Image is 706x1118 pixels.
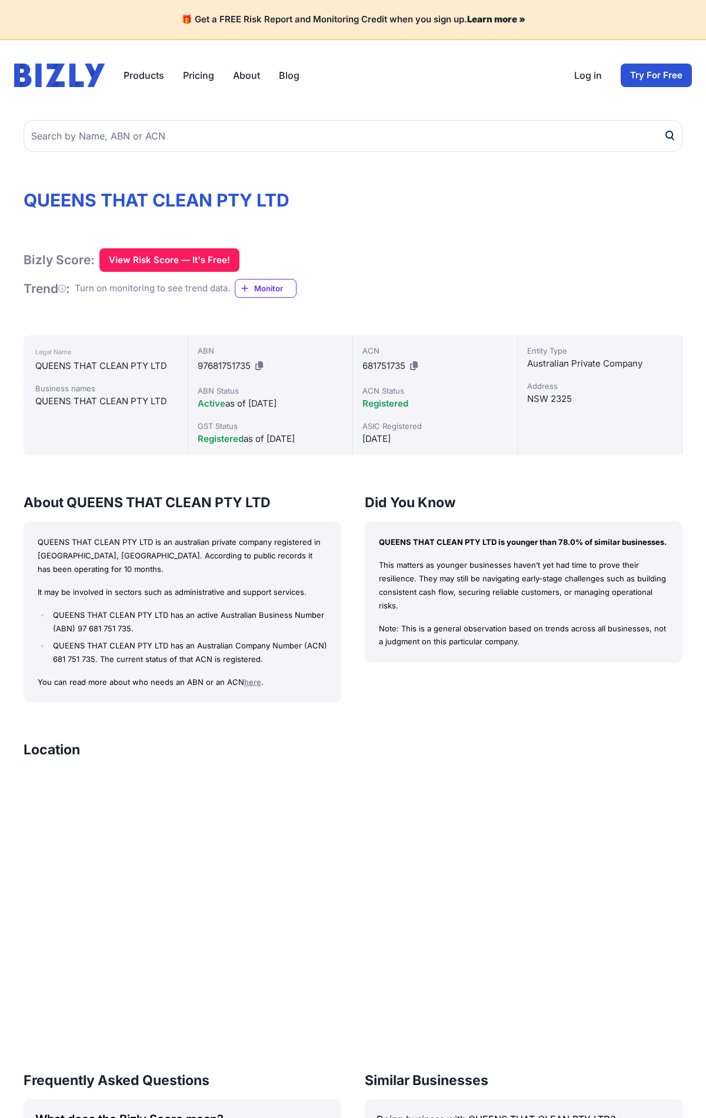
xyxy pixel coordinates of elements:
[198,397,343,411] div: as of [DATE]
[75,282,230,295] div: Turn on monitoring to see trend data.
[183,68,214,82] a: Pricing
[362,360,405,371] span: 681751735
[244,677,261,687] a: here
[527,357,672,371] div: Australian Private Company
[24,740,80,759] h3: Location
[50,639,327,666] li: QUEENS THAT CLEAN PTY LTD has an Australian Company Number (ACN) 681 751 735. The current status ...
[38,535,327,575] p: QUEENS THAT CLEAN PTY LTD is an australian private company registered in [GEOGRAPHIC_DATA], [GEOG...
[362,420,508,432] div: ASIC Registered
[198,360,251,371] span: 97681751735
[527,380,672,392] div: Address
[35,382,176,394] div: Business names
[379,535,668,549] p: QUEENS THAT CLEAN PTY LTD is younger than 78.0% of similar businesses.
[235,279,297,298] a: Monitor
[24,1071,341,1090] h3: Frequently Asked Questions
[198,420,343,432] div: GST Status
[379,558,668,612] p: This matters as younger businesses haven’t yet had time to prove their resilience. They may still...
[233,68,260,82] a: About
[14,14,692,25] h4: 🎁 Get a FREE Risk Report and Monitoring Credit when you sign up.
[574,68,602,82] a: Log in
[279,68,299,82] a: Blog
[99,248,239,272] button: View Risk Score — It's Free!
[198,432,343,446] div: as of [DATE]
[198,398,225,409] span: Active
[38,585,327,599] p: It may be involved in sectors such as administrative and support services.
[362,385,508,397] div: ACN Status
[124,68,164,82] button: Products
[621,64,692,87] a: Try For Free
[24,281,70,297] h1: Trend :
[24,189,682,211] h1: QUEENS THAT CLEAN PTY LTD
[24,252,95,268] h1: Bizly Score:
[198,345,343,357] div: ABN
[362,432,508,446] div: [DATE]
[365,1071,682,1090] h3: Similar Businesses
[379,622,668,649] p: Note: This is a general observation based on trends across all businesses, not a judgment on this...
[50,608,327,635] li: QUEENS THAT CLEAN PTY LTD has an active Australian Business Number (ABN) 97 681 751 735.
[24,120,682,152] input: Search by Name, ABN or ACN
[365,493,682,512] h3: Did You Know
[35,394,176,408] div: QUEENS THAT CLEAN PTY LTD
[467,14,525,25] a: Learn more »
[527,345,672,357] div: Entity Type
[527,392,672,406] div: NSW 2325
[35,359,176,373] div: QUEENS THAT CLEAN PTY LTD
[24,493,341,512] h3: About QUEENS THAT CLEAN PTY LTD
[198,385,343,397] div: ABN Status
[362,345,508,357] div: ACN
[254,282,296,294] span: Monitor
[35,345,176,359] div: Legal Name
[38,676,327,689] p: You can read more about who needs an ABN or an ACN .
[198,433,244,444] span: Registered
[362,398,408,409] span: Registered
